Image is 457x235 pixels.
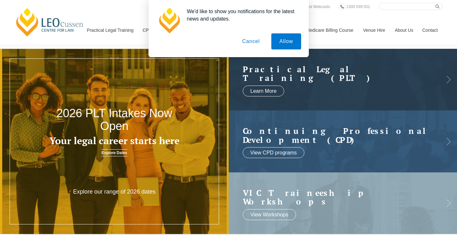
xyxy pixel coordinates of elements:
a: Learn More [243,85,284,96]
a: View CPD programs [243,147,305,158]
a: View Workshops [243,209,296,220]
a: Practical LegalTraining (PLT) [243,65,430,82]
img: notification icon [156,8,182,33]
h2: 2026 PLT Intakes Now Open [46,107,183,132]
button: Cancel [234,33,268,49]
a: Explore Dates [101,149,127,156]
a: VIC Traineeship Workshops [243,188,430,206]
div: We'd like to show you notifications for the latest news and updates. [182,8,301,22]
p: Explore our range of 2026 dates [69,188,160,196]
h2: Continuing Professional Development (CPD) [243,126,430,144]
h3: Your legal career starts here [46,135,183,146]
button: Allow [271,33,301,49]
h2: Practical Legal Training (PLT) [243,65,430,82]
a: Continuing ProfessionalDevelopment (CPD) [243,126,430,144]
